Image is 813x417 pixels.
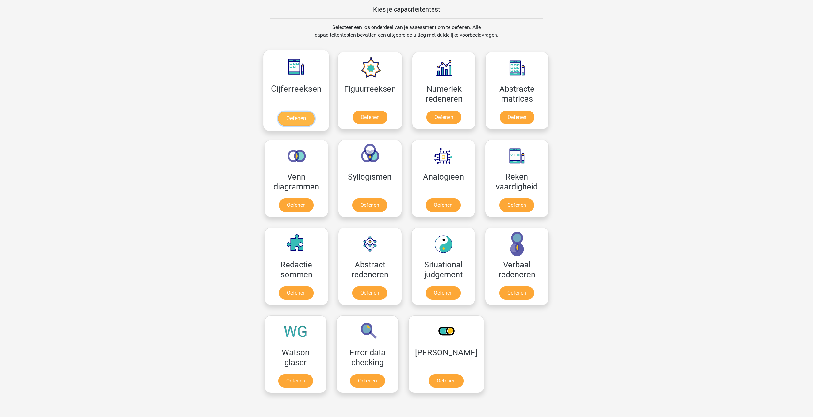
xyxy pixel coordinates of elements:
a: Oefenen [500,111,534,124]
a: Oefenen [429,374,464,388]
a: Oefenen [426,198,461,212]
a: Oefenen [499,198,534,212]
a: Oefenen [278,112,314,126]
a: Oefenen [353,111,387,124]
div: Selecteer een los onderdeel van je assessment om te oefenen. Alle capaciteitentesten bevatten een... [309,24,504,47]
a: Oefenen [352,198,387,212]
a: Oefenen [499,286,534,300]
a: Oefenen [426,111,461,124]
a: Oefenen [279,286,314,300]
a: Oefenen [350,374,385,388]
a: Oefenen [278,374,313,388]
a: Oefenen [426,286,461,300]
a: Oefenen [352,286,387,300]
a: Oefenen [279,198,314,212]
h5: Kies je capaciteitentest [270,5,543,13]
